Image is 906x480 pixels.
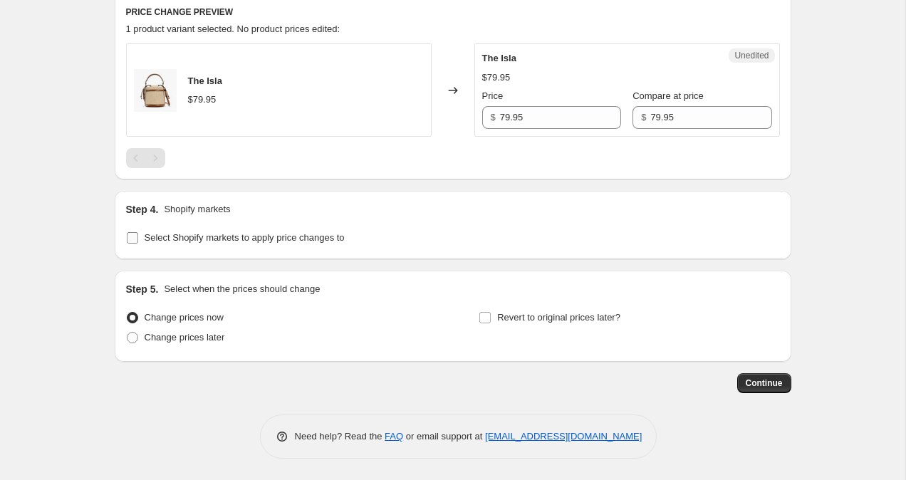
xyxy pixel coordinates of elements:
span: Change prices now [145,312,224,323]
button: Continue [737,373,791,393]
p: Select when the prices should change [164,282,320,296]
h2: Step 5. [126,282,159,296]
span: or email support at [403,431,485,442]
span: Continue [746,377,783,389]
span: Unedited [734,50,769,61]
a: FAQ [385,431,403,442]
span: The Isla [188,75,222,86]
span: Need help? Read the [295,431,385,442]
span: 1 product variant selected. No product prices edited: [126,24,340,34]
span: The Isla [482,53,516,63]
span: $ [491,112,496,122]
img: Scb28903125344e9eb0bb8efbb9cf32aeo_1_80x.jpg [134,69,177,112]
h2: Step 4. [126,202,159,216]
nav: Pagination [126,148,165,168]
span: Select Shopify markets to apply price changes to [145,232,345,243]
span: $ [641,112,646,122]
span: Compare at price [632,90,704,101]
span: Price [482,90,504,101]
div: $79.95 [482,71,511,85]
span: Revert to original prices later? [497,312,620,323]
div: $79.95 [188,93,217,107]
span: Change prices later [145,332,225,343]
p: Shopify markets [164,202,230,216]
a: [EMAIL_ADDRESS][DOMAIN_NAME] [485,431,642,442]
h6: PRICE CHANGE PREVIEW [126,6,780,18]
